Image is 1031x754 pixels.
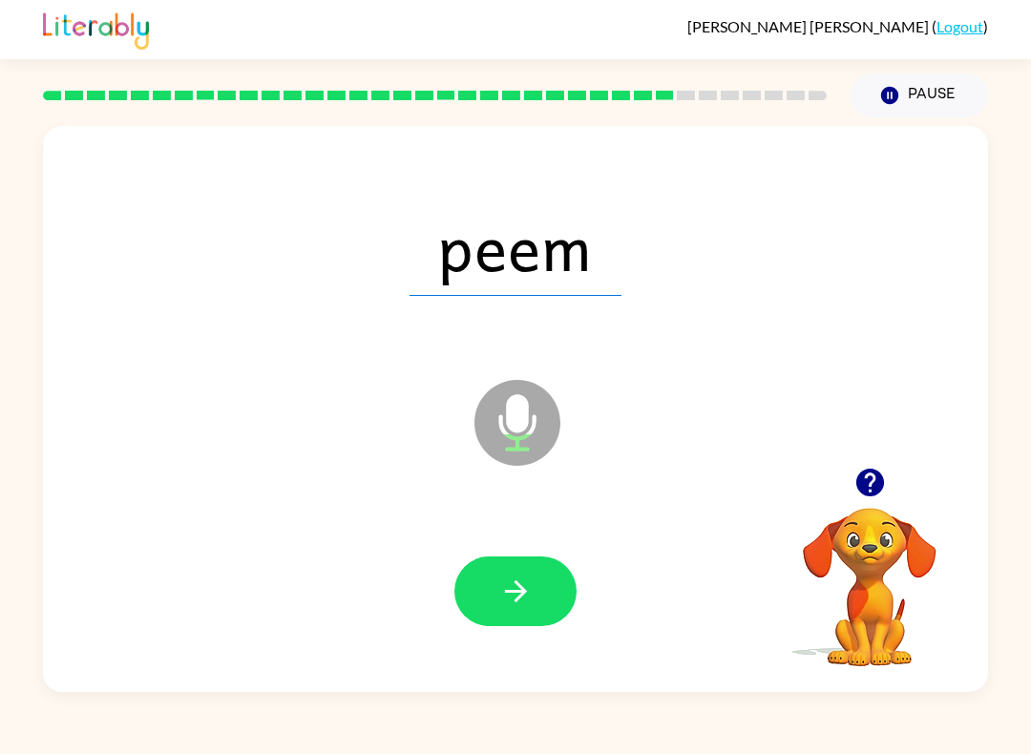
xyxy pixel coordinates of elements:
[687,17,988,35] div: ( )
[774,478,965,669] video: Your browser must support playing .mp4 files to use Literably. Please try using another browser.
[687,17,932,35] span: [PERSON_NAME] [PERSON_NAME]
[936,17,983,35] a: Logout
[43,8,149,50] img: Literably
[850,73,988,117] button: Pause
[410,197,621,296] span: peem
